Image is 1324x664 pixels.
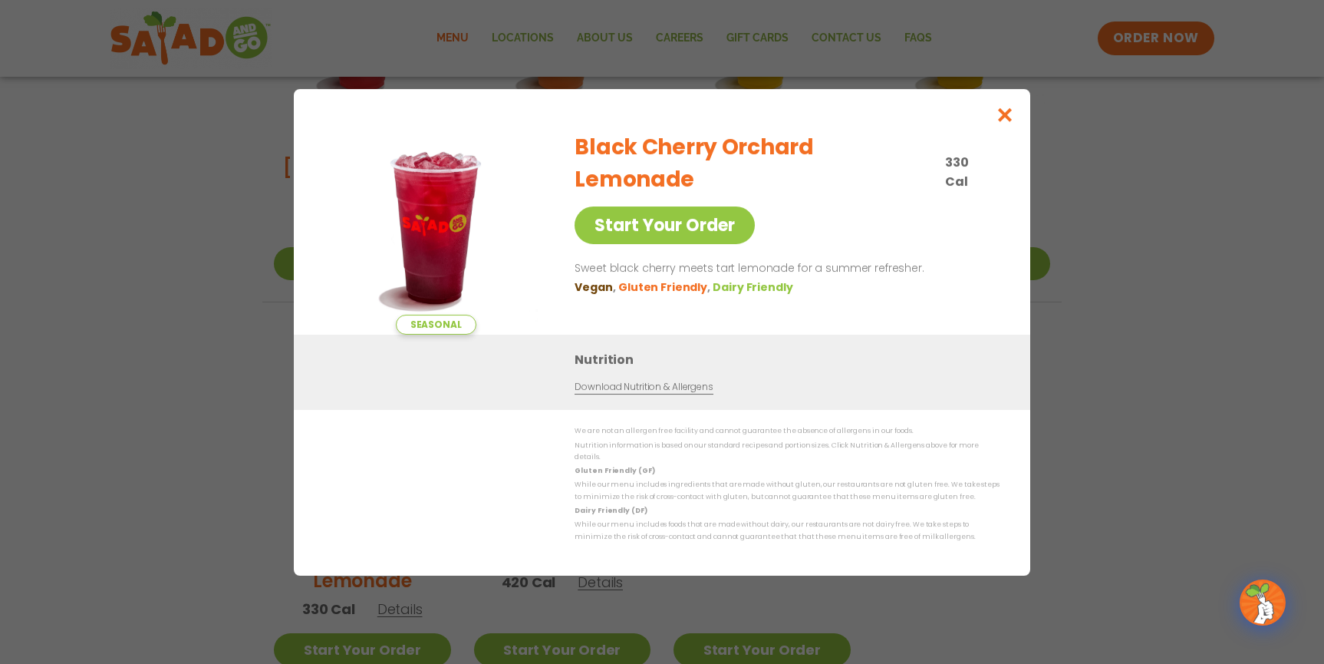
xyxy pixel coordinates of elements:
span: Seasonal [396,315,476,335]
li: Vegan [575,279,618,295]
p: Nutrition information is based on our standard recipes and portion sizes. Click Nutrition & Aller... [575,439,1000,463]
h3: Nutrition [575,350,1007,369]
p: 330 Cal [945,153,993,191]
img: Featured product photo for Black Cherry Orchard Lemonade [328,120,543,335]
strong: Dairy Friendly (DF) [575,506,647,515]
li: Dairy Friendly [713,279,795,295]
img: wpChatIcon [1241,581,1284,624]
p: While our menu includes foods that are made without dairy, our restaurants are not dairy free. We... [575,519,1000,543]
p: We are not an allergen free facility and cannot guarantee the absence of allergens in our foods. [575,425,1000,437]
h2: Black Cherry Orchard Lemonade [575,131,936,196]
a: Start Your Order [575,206,755,244]
li: Gluten Friendly [618,279,713,295]
p: While our menu includes ingredients that are made without gluten, our restaurants are not gluten ... [575,479,1000,503]
strong: Gluten Friendly (GF) [575,466,654,475]
a: Download Nutrition & Allergens [575,380,713,395]
p: Sweet black cherry meets tart lemonade for a summer refresher. [575,259,993,278]
button: Close modal [980,89,1030,140]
